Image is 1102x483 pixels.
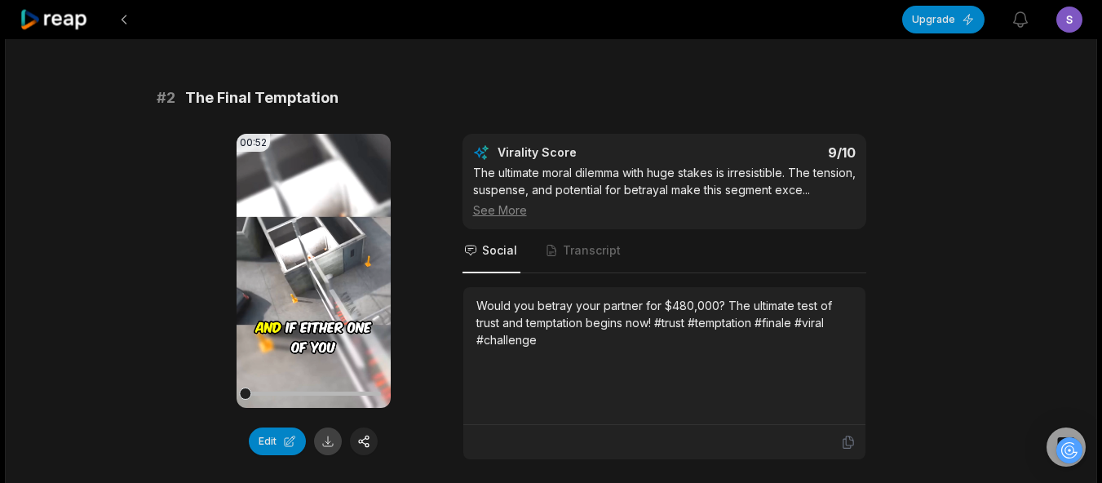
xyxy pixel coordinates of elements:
div: Virality Score [498,144,673,161]
nav: Tabs [462,229,866,273]
button: Upgrade [902,6,985,33]
button: Edit [249,428,306,455]
div: 9 /10 [680,144,856,161]
span: Social [482,242,517,259]
div: Open Intercom Messenger [1047,428,1086,467]
span: The Final Temptation [185,86,339,109]
span: # 2 [157,86,175,109]
video: Your browser does not support mp4 format. [237,134,391,408]
span: Transcript [563,242,621,259]
div: The ultimate moral dilemma with huge stakes is irresistible. The tension, suspense, and potential... [473,164,856,219]
div: Would you betray your partner for $480,000? The ultimate test of trust and temptation begins now!... [476,297,852,348]
div: See More [473,202,856,219]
